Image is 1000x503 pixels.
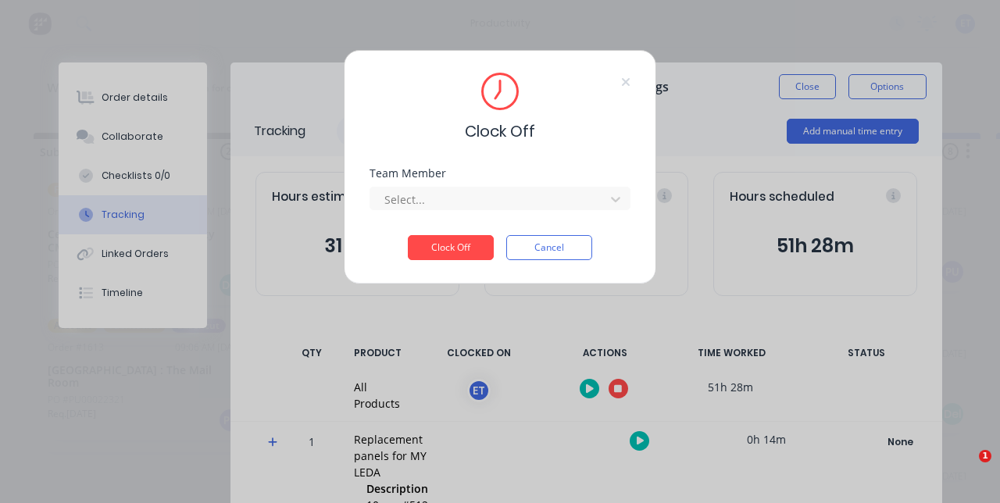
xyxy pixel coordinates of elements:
[979,450,991,462] span: 1
[506,235,592,260] button: Cancel
[947,450,984,487] iframe: Intercom live chat
[370,168,630,179] div: Team Member
[408,235,494,260] button: Clock Off
[465,120,535,143] span: Clock Off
